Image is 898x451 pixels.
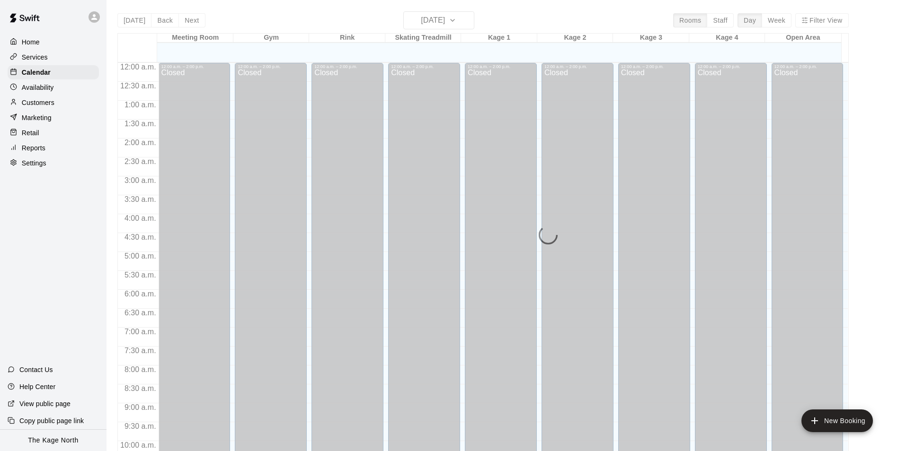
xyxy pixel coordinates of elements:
span: 12:30 a.m. [118,82,159,90]
p: Customers [22,98,54,107]
div: 12:00 a.m. – 2:00 p.m. [774,64,841,69]
button: add [801,409,873,432]
p: Home [22,37,40,47]
p: Retail [22,128,39,138]
p: Availability [22,83,54,92]
div: Kage 2 [537,34,613,43]
span: 8:00 a.m. [122,365,159,373]
a: Availability [8,80,99,95]
span: 5:00 a.m. [122,252,159,260]
span: 3:30 a.m. [122,195,159,203]
p: Calendar [22,68,51,77]
span: 1:00 a.m. [122,101,159,109]
span: 4:00 a.m. [122,214,159,222]
span: 5:30 a.m. [122,271,159,279]
div: 12:00 a.m. – 2:00 p.m. [161,64,228,69]
a: Services [8,50,99,64]
div: 12:00 a.m. – 2:00 p.m. [468,64,534,69]
div: 12:00 a.m. – 2:00 p.m. [621,64,687,69]
span: 7:30 a.m. [122,347,159,355]
p: Marketing [22,113,52,122]
div: Kage 4 [689,34,765,43]
a: Reports [8,141,99,155]
div: 12:00 a.m. – 2:00 p.m. [314,64,381,69]
span: 12:00 a.m. [118,63,159,71]
span: 6:30 a.m. [122,309,159,317]
a: Customers [8,95,99,110]
span: 10:00 a.m. [118,441,159,449]
p: Settings [22,158,46,168]
span: 1:30 a.m. [122,120,159,128]
div: 12:00 a.m. – 2:00 p.m. [544,64,611,69]
span: 2:30 a.m. [122,157,159,165]
a: Home [8,35,99,49]
span: 8:30 a.m. [122,384,159,392]
a: Retail [8,126,99,140]
p: Reports [22,143,45,153]
span: 9:30 a.m. [122,422,159,430]
a: Settings [8,156,99,170]
a: Calendar [8,65,99,79]
span: 3:00 a.m. [122,176,159,184]
div: Skating Treadmill [385,34,461,43]
p: Services [22,52,48,62]
p: Contact Us [19,365,53,374]
span: 9:00 a.m. [122,403,159,411]
div: Gym [233,34,309,43]
div: 12:00 a.m. – 2:00 p.m. [391,64,457,69]
div: 12:00 a.m. – 2:00 p.m. [238,64,304,69]
p: Help Center [19,382,55,391]
div: Rink [309,34,385,43]
span: 4:30 a.m. [122,233,159,241]
p: View public page [19,399,71,408]
p: The Kage North [28,435,79,445]
div: Meeting Room [157,34,233,43]
div: Kage 1 [461,34,537,43]
div: 12:00 a.m. – 2:00 p.m. [698,64,764,69]
a: Marketing [8,111,99,125]
p: Copy public page link [19,416,84,425]
span: 7:00 a.m. [122,328,159,336]
div: Kage 3 [613,34,689,43]
span: 2:00 a.m. [122,139,159,147]
div: Open Area [765,34,841,43]
span: 6:00 a.m. [122,290,159,298]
